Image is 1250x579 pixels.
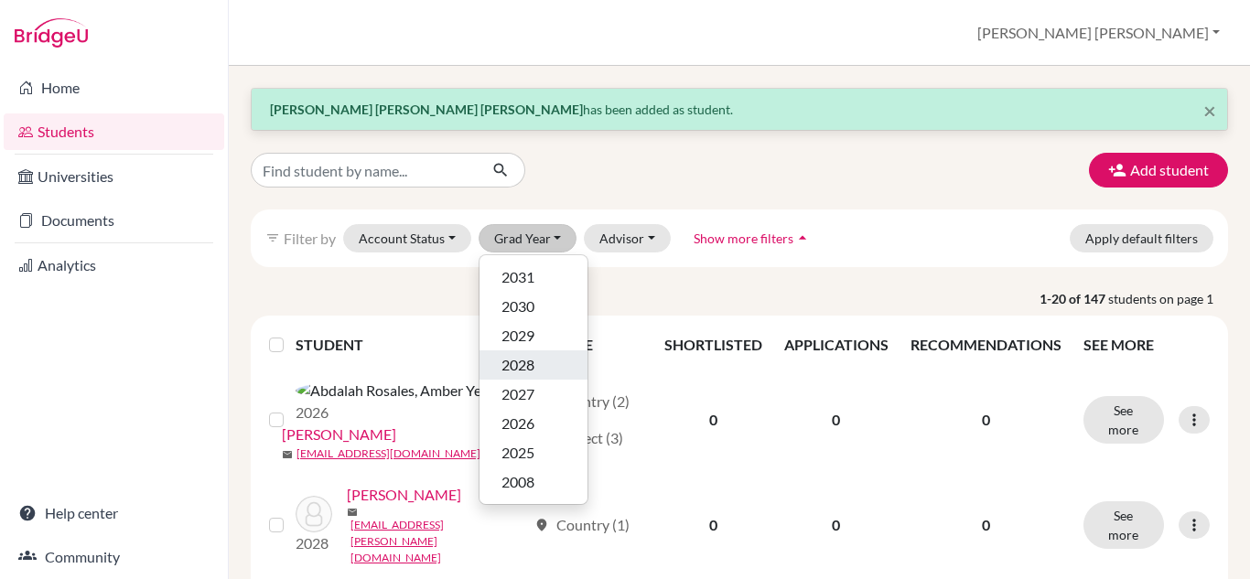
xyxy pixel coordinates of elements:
[1203,100,1216,122] button: Close
[480,292,587,321] button: 2030
[350,517,527,566] a: [EMAIL_ADDRESS][PERSON_NAME][DOMAIN_NAME]
[4,202,224,239] a: Documents
[653,473,773,577] td: 0
[911,514,1061,536] p: 0
[1089,153,1228,188] button: Add student
[270,102,583,117] strong: [PERSON_NAME] [PERSON_NAME] [PERSON_NAME]
[480,380,587,409] button: 2027
[501,354,534,376] span: 2028
[265,231,280,245] i: filter_list
[296,402,508,424] p: 2026
[653,367,773,473] td: 0
[347,507,358,518] span: mail
[969,16,1228,50] button: [PERSON_NAME] [PERSON_NAME]
[534,518,549,532] span: location_on
[1203,97,1216,123] span: ×
[480,409,587,438] button: 2026
[347,484,461,506] a: [PERSON_NAME]
[911,409,1061,431] p: 0
[1083,396,1164,444] button: See more
[296,380,508,402] img: Abdalah Rosales, Amber Yelena
[480,438,587,467] button: 2025
[480,350,587,380] button: 2028
[773,323,900,367] th: APPLICATIONS
[501,413,534,434] span: 2026
[773,367,900,473] td: 0
[296,323,524,367] th: STUDENT
[480,321,587,350] button: 2029
[15,18,88,48] img: Bridge-U
[343,224,471,252] button: Account Status
[4,158,224,195] a: Universities
[653,323,773,367] th: SHORTLISTED
[4,495,224,531] a: Help center
[1040,289,1108,308] strong: 1-20 of 147
[282,424,396,445] a: [PERSON_NAME]
[1070,224,1213,252] button: Apply default filters
[479,224,577,252] button: Grad Year
[4,113,224,150] a: Students
[793,229,812,247] i: arrow_drop_up
[4,70,224,106] a: Home
[480,263,587,292] button: 2031
[479,254,588,505] div: Grad Year
[282,449,293,460] span: mail
[694,231,793,246] span: Show more filters
[501,383,534,405] span: 2027
[480,467,587,497] button: 2008
[284,230,336,247] span: Filter by
[501,325,534,347] span: 2029
[584,224,671,252] button: Advisor
[501,295,534,317] span: 2030
[296,445,480,462] a: [EMAIL_ADDRESS][DOMAIN_NAME]
[4,247,224,284] a: Analytics
[501,442,534,464] span: 2025
[251,153,478,188] input: Find student by name...
[296,496,332,532] img: Adam, Breck
[523,323,652,367] th: PROFILE
[501,266,534,288] span: 2031
[296,532,332,554] p: 2028
[534,514,630,536] div: Country (1)
[1083,501,1164,549] button: See more
[1108,289,1228,308] span: students on page 1
[4,539,224,575] a: Community
[501,471,534,493] span: 2008
[1072,323,1221,367] th: SEE MORE
[900,323,1072,367] th: RECOMMENDATIONS
[270,100,1209,119] p: has been added as student.
[773,473,900,577] td: 0
[678,224,827,252] button: Show more filtersarrow_drop_up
